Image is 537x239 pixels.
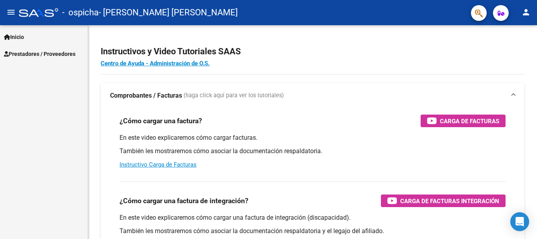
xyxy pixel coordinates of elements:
span: - [PERSON_NAME] [PERSON_NAME] [99,4,238,21]
h3: ¿Cómo cargar una factura? [120,115,202,126]
a: Instructivo Carga de Facturas [120,161,197,168]
span: Carga de Facturas Integración [400,196,499,206]
mat-icon: person [521,7,531,17]
span: - ospicha [62,4,99,21]
p: También les mostraremos cómo asociar la documentación respaldatoria. [120,147,506,156]
span: Inicio [4,33,24,41]
p: También les mostraremos cómo asociar la documentación respaldatoria y el legajo del afiliado. [120,227,506,235]
mat-expansion-panel-header: Comprobantes / Facturas (haga click aquí para ver los tutoriales) [101,83,524,108]
h2: Instructivos y Video Tutoriales SAAS [101,44,524,59]
p: En este video explicaremos cómo cargar una factura de integración (discapacidad). [120,213,506,222]
p: En este video explicaremos cómo cargar facturas. [120,133,506,142]
span: Prestadores / Proveedores [4,50,75,58]
a: Centro de Ayuda - Administración de O.S. [101,60,210,67]
button: Carga de Facturas [421,115,506,127]
button: Carga de Facturas Integración [381,195,506,207]
strong: Comprobantes / Facturas [110,91,182,100]
h3: ¿Cómo cargar una factura de integración? [120,195,248,206]
span: Carga de Facturas [440,116,499,126]
span: (haga click aquí para ver los tutoriales) [184,91,284,100]
mat-icon: menu [6,7,16,17]
div: Open Intercom Messenger [510,212,529,231]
